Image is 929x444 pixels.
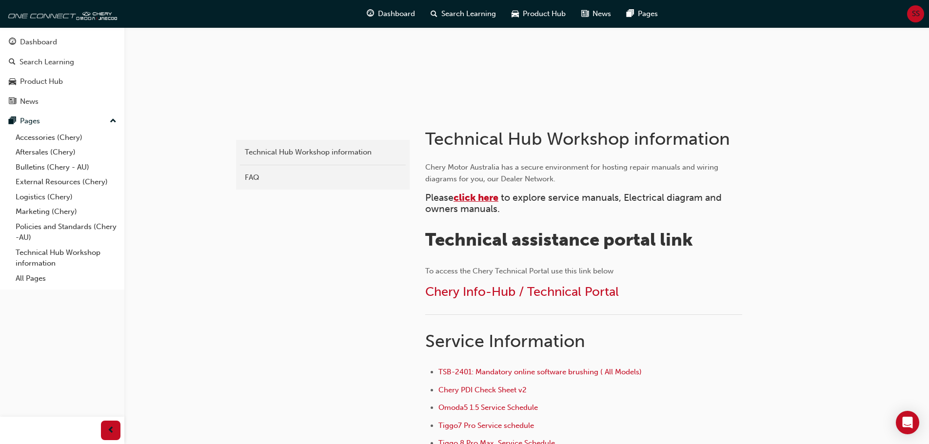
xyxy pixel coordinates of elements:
[110,115,117,128] span: up-icon
[378,8,415,19] span: Dashboard
[245,172,401,183] div: FAQ
[425,192,454,203] span: Please
[367,8,374,20] span: guage-icon
[912,8,920,19] span: SS
[245,147,401,158] div: Technical Hub Workshop information
[638,8,658,19] span: Pages
[20,116,40,127] div: Pages
[12,219,120,245] a: Policies and Standards (Chery -AU)
[438,367,642,376] a: TSB-2401: Mandatory online software brushing ( All Models)
[425,330,585,351] span: Service Information
[5,4,117,23] img: oneconnect
[425,267,613,275] span: To access the Chery Technical Portal use this link below
[9,38,16,47] span: guage-icon
[441,8,496,19] span: Search Learning
[438,386,527,394] a: Chery PDI Check Sheet v2
[512,8,519,20] span: car-icon
[425,128,745,150] h1: Technical Hub Workshop information
[20,57,74,68] div: Search Learning
[12,271,120,286] a: All Pages
[12,174,120,190] a: External Resources (Chery)
[4,53,120,71] a: Search Learning
[240,144,406,161] a: Technical Hub Workshop information
[12,130,120,145] a: Accessories (Chery)
[454,192,498,203] a: click here
[20,96,39,107] div: News
[4,93,120,111] a: News
[12,245,120,271] a: Technical Hub Workshop information
[896,411,919,434] div: Open Intercom Messenger
[9,117,16,126] span: pages-icon
[4,33,120,51] a: Dashboard
[4,73,120,91] a: Product Hub
[425,163,720,183] span: Chery Motor Australia has a secure environment for hosting repair manuals and wiring diagrams for...
[12,145,120,160] a: Aftersales (Chery)
[240,169,406,186] a: FAQ
[523,8,566,19] span: Product Hub
[9,77,16,86] span: car-icon
[431,8,437,20] span: search-icon
[573,4,619,24] a: news-iconNews
[107,425,115,437] span: prev-icon
[4,112,120,130] button: Pages
[4,31,120,112] button: DashboardSearch LearningProduct HubNews
[12,160,120,175] a: Bulletins (Chery - AU)
[20,76,63,87] div: Product Hub
[20,37,57,48] div: Dashboard
[593,8,611,19] span: News
[438,421,534,430] a: Tiggo7 Pro Service schedule
[504,4,573,24] a: car-iconProduct Hub
[425,229,693,250] span: Technical assistance portal link
[359,4,423,24] a: guage-iconDashboard
[12,204,120,219] a: Marketing (Chery)
[619,4,666,24] a: pages-iconPages
[12,190,120,205] a: Logistics (Chery)
[425,284,619,299] a: Chery Info-Hub / Technical Portal
[907,5,924,22] button: SS
[425,192,724,214] span: to explore service manuals, Electrical diagram and owners manuals.
[423,4,504,24] a: search-iconSearch Learning
[581,8,589,20] span: news-icon
[627,8,634,20] span: pages-icon
[9,58,16,67] span: search-icon
[9,97,16,106] span: news-icon
[438,403,538,412] a: Omoda5 1.5 Service Schedule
